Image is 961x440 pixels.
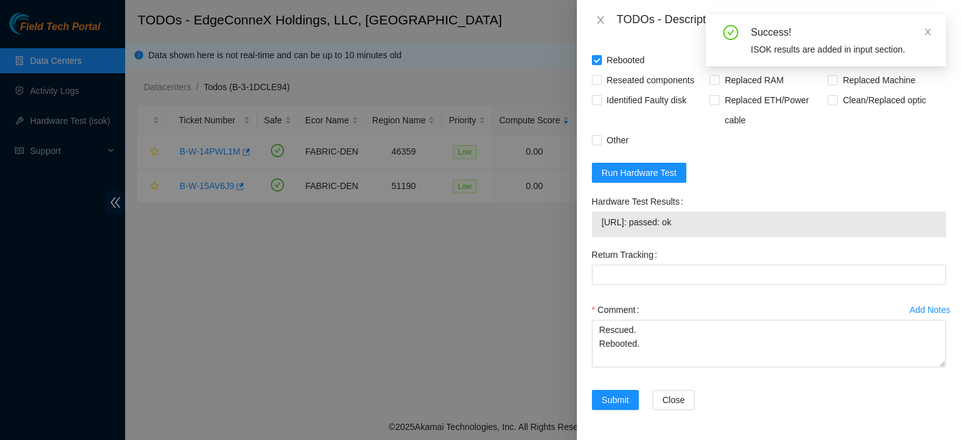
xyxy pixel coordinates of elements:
[663,393,685,407] span: Close
[909,300,951,320] button: Add Notes
[719,70,788,90] span: Replaced RAM
[602,50,650,70] span: Rebooted
[617,10,946,30] div: TODOs - Description - B-W-14PWL1M
[592,265,946,285] input: Return Tracking
[592,245,663,265] label: Return Tracking
[596,15,606,25] span: close
[653,390,695,410] button: Close
[838,90,931,110] span: Clean/Replaced optic
[719,90,828,130] span: Replaced ETH/Power cable
[923,28,932,36] span: close
[838,70,920,90] span: Replaced Machine
[723,25,738,40] span: check-circle
[592,320,946,367] textarea: Comment
[592,390,639,410] button: Submit
[592,300,644,320] label: Comment
[602,393,629,407] span: Submit
[602,166,677,180] span: Run Hardware Test
[592,192,688,212] label: Hardware Test Results
[602,90,692,110] span: Identified Faulty disk
[592,14,609,26] button: Close
[602,215,936,229] span: [URL]: passed: ok
[751,25,931,40] div: Success!
[592,163,687,183] button: Run Hardware Test
[910,305,950,314] div: Add Notes
[602,70,699,90] span: Reseated components
[602,130,634,150] span: Other
[751,43,931,56] div: ISOK results are added in input section.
